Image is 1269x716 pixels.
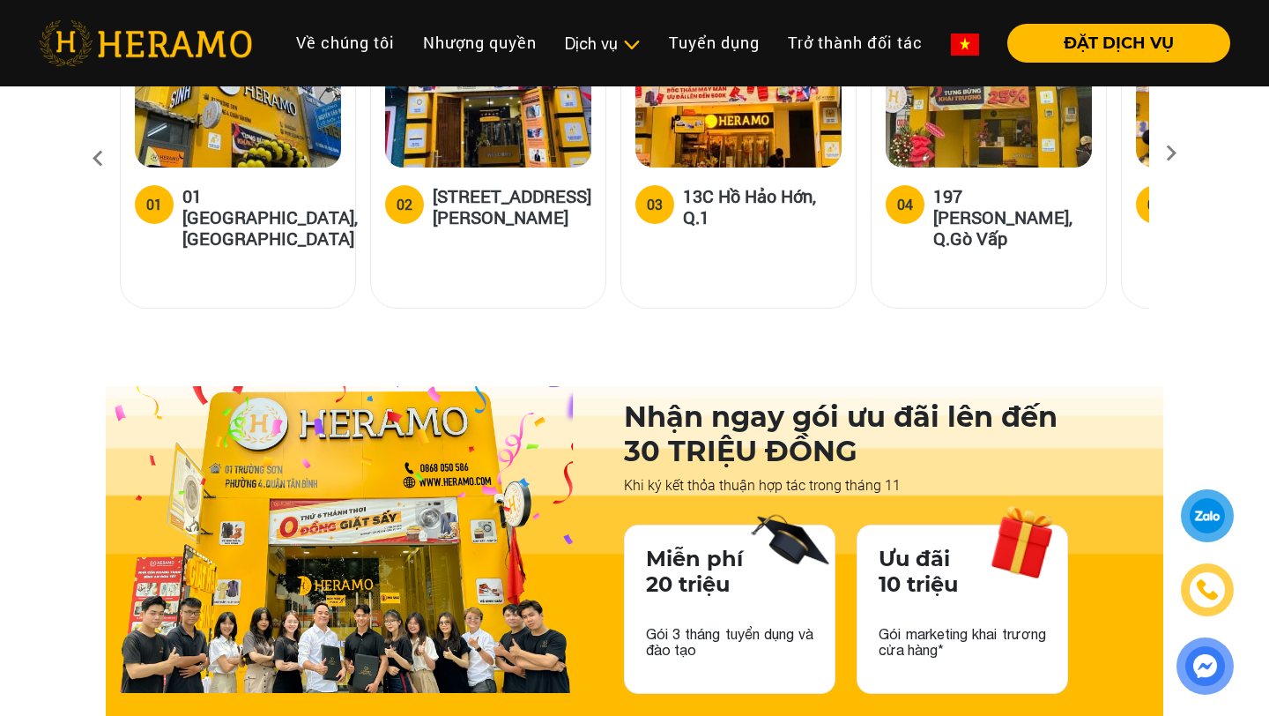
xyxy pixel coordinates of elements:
[397,194,412,215] div: 02
[646,547,743,598] h3: Miễn phí 20 triệu
[897,194,913,215] div: 04
[1007,24,1230,63] button: ĐẶT DỊCH VỤ
[146,194,162,215] div: 01
[647,194,663,215] div: 03
[746,497,835,585] img: discount-package-one.png
[646,608,813,658] p: Gói 3 tháng tuyển dụng và đào tạo
[433,185,591,227] h5: [STREET_ADDRESS][PERSON_NAME]
[1194,578,1220,603] img: phone-icon
[624,400,1068,468] h3: Nhận ngay gói ưu đãi lên đến 30 TRIỆU ĐỒNG
[683,185,842,227] h5: 13C Hồ Hảo Hớn, Q.1
[1147,194,1163,215] div: 05
[565,32,641,56] div: Dịch vụ
[879,608,1046,658] p: Gói marketing khai trương cửa hàng*
[933,185,1092,249] h5: 197 [PERSON_NAME], Q.Gò Vấp
[39,20,252,66] img: heramo-logo.png
[879,547,976,598] h3: Ưu đãi 10 triệu
[106,386,582,693] img: heramo-quality-banner
[951,34,979,56] img: vn-flag.png
[622,36,641,54] img: subToggleIcon
[655,24,774,62] a: Tuyển dụng
[1184,566,1231,614] a: phone-icon
[624,475,1068,496] p: Khi ký kết thỏa thuận hợp tác trong tháng 11
[993,35,1230,51] a: ĐẶT DỊCH VỤ
[409,24,551,62] a: Nhượng quyền
[979,497,1067,585] img: discount-package-two.png
[182,185,358,249] h5: 01 [GEOGRAPHIC_DATA], [GEOGRAPHIC_DATA]
[774,24,937,62] a: Trở thành đối tác
[282,24,409,62] a: Về chúng tôi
